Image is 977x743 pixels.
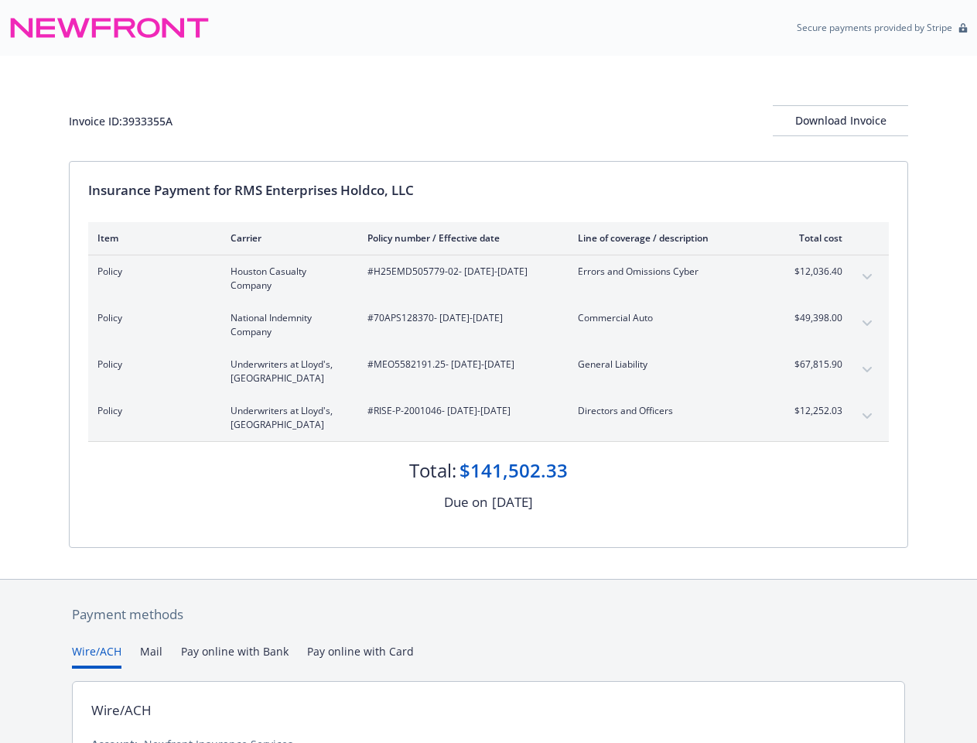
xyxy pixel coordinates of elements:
[578,231,760,245] div: Line of coverage / description
[231,358,343,385] span: Underwriters at Lloyd's, [GEOGRAPHIC_DATA]
[784,265,842,279] span: $12,036.40
[231,265,343,293] span: Houston Casualty Company
[231,311,343,339] span: National Indemnity Company
[88,348,889,395] div: PolicyUnderwriters at Lloyd's, [GEOGRAPHIC_DATA]#MEO5582191.25- [DATE]-[DATE]General Liability$67...
[784,404,842,418] span: $12,252.03
[459,457,568,484] div: $141,502.33
[784,311,842,325] span: $49,398.00
[409,457,456,484] div: Total:
[231,404,343,432] span: Underwriters at Lloyd's, [GEOGRAPHIC_DATA]
[72,643,121,669] button: Wire/ACH
[367,311,553,325] span: #70APS128370 - [DATE]-[DATE]
[367,404,553,418] span: #RISE-P-2001046 - [DATE]-[DATE]
[797,21,952,34] p: Secure payments provided by Stripe
[88,302,889,348] div: PolicyNational Indemnity Company#70APS128370- [DATE]-[DATE]Commercial Auto$49,398.00expand content
[578,404,760,418] span: Directors and Officers
[97,358,206,371] span: Policy
[578,311,760,325] span: Commercial Auto
[855,265,880,289] button: expand content
[181,643,289,669] button: Pay online with Bank
[578,358,760,371] span: General Liability
[97,231,206,245] div: Item
[69,113,173,129] div: Invoice ID: 3933355A
[72,604,905,625] div: Payment methods
[773,106,908,135] div: Download Invoice
[140,643,162,669] button: Mail
[88,180,889,200] div: Insurance Payment for RMS Enterprises Holdco, LLC
[367,265,553,279] span: #H25EMD505779-02 - [DATE]-[DATE]
[88,395,889,441] div: PolicyUnderwriters at Lloyd's, [GEOGRAPHIC_DATA]#RISE-P-2001046- [DATE]-[DATE]Directors and Offic...
[855,311,880,336] button: expand content
[492,492,533,512] div: [DATE]
[773,105,908,136] button: Download Invoice
[91,700,152,721] div: Wire/ACH
[88,255,889,302] div: PolicyHouston Casualty Company#H25EMD505779-02- [DATE]-[DATE]Errors and Omissions Cyber$12,036.40...
[97,404,206,418] span: Policy
[367,358,553,371] span: #MEO5582191.25 - [DATE]-[DATE]
[578,265,760,279] span: Errors and Omissions Cyber
[97,265,206,279] span: Policy
[855,404,880,429] button: expand content
[444,492,487,512] div: Due on
[784,231,842,245] div: Total cost
[97,311,206,325] span: Policy
[784,358,842,371] span: $67,815.90
[231,231,343,245] div: Carrier
[307,643,414,669] button: Pay online with Card
[855,358,880,382] button: expand content
[367,231,553,245] div: Policy number / Effective date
